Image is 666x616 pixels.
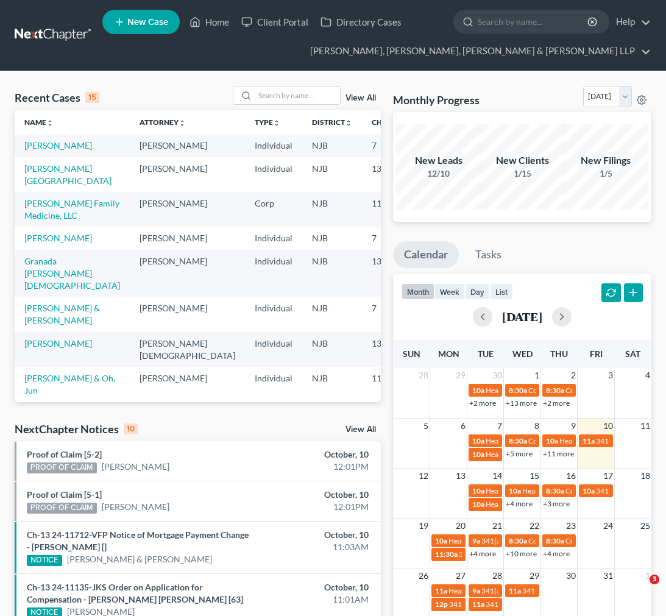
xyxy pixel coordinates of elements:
[27,555,62,566] div: NOTICE
[130,250,245,297] td: [PERSON_NAME]
[472,450,484,459] span: 10a
[546,386,564,395] span: 8:30a
[455,469,467,483] span: 13
[24,163,112,186] a: [PERSON_NAME][GEOGRAPHIC_DATA]
[302,134,362,157] td: NJB
[130,332,245,367] td: [PERSON_NAME][DEMOGRAPHIC_DATA]
[417,519,430,533] span: 19
[263,581,369,593] div: October, 10
[362,157,423,192] td: 13
[24,338,92,349] a: [PERSON_NAME]
[263,461,369,473] div: 12:01PM
[393,93,480,107] h3: Monthly Progress
[543,398,570,408] a: +2 more
[302,367,362,402] td: NJB
[27,462,97,473] div: PROOF OF CLAIM
[472,600,484,609] span: 11a
[543,499,570,508] a: +3 more
[455,519,467,533] span: 20
[127,18,168,27] span: New Case
[486,386,581,395] span: Hearing for [PERSON_NAME]
[102,501,169,513] a: [PERSON_NAME]
[610,11,651,33] a: Help
[24,198,119,221] a: [PERSON_NAME] Family Medicine, LLC
[362,332,423,367] td: 13
[459,419,467,433] span: 6
[506,398,537,408] a: +13 more
[245,332,302,367] td: Individual
[472,586,480,595] span: 9a
[543,449,574,458] a: +11 more
[27,529,249,552] a: Ch-13 24-11712-VFP Notice of Mortgage Payment Change - [PERSON_NAME] []
[528,469,540,483] span: 15
[245,134,302,157] td: Individual
[550,349,568,359] span: Thu
[255,118,280,127] a: Typeunfold_more
[491,368,503,383] span: 30
[130,227,245,250] td: [PERSON_NAME]
[464,241,512,268] a: Tasks
[449,600,567,609] span: 341(a) meeting for [PERSON_NAME]
[130,367,245,402] td: [PERSON_NAME]
[438,349,459,359] span: Mon
[512,349,533,359] span: Wed
[302,192,362,227] td: NJB
[583,486,595,495] span: 10a
[302,250,362,297] td: NJB
[533,368,540,383] span: 1
[27,489,102,500] a: Proof of Claim [5-1]
[472,500,484,509] span: 10a
[362,227,423,250] td: 7
[345,94,376,102] a: View All
[130,157,245,192] td: [PERSON_NAME]
[302,227,362,250] td: NJB
[583,436,595,445] span: 11a
[403,349,420,359] span: Sun
[546,536,564,545] span: 8:30a
[235,11,314,33] a: Client Portal
[417,568,430,583] span: 26
[24,233,92,243] a: [PERSON_NAME]
[590,349,603,359] span: Fri
[469,549,496,558] a: +4 more
[245,192,302,227] td: Corp
[312,118,352,127] a: Districtunfold_more
[533,419,540,433] span: 8
[263,448,369,461] div: October, 10
[245,367,302,402] td: Individual
[650,575,659,584] span: 3
[372,118,413,127] a: Chapterunfold_more
[607,368,614,383] span: 3
[273,119,280,127] i: unfold_more
[570,368,577,383] span: 2
[480,154,565,168] div: New Clients
[506,549,537,558] a: +10 more
[85,92,99,103] div: 15
[102,461,169,473] a: [PERSON_NAME]
[491,568,503,583] span: 28
[24,303,100,325] a: [PERSON_NAME] & [PERSON_NAME]
[422,419,430,433] span: 5
[396,154,481,168] div: New Leads
[263,501,369,513] div: 12:01PM
[393,241,459,268] a: Calendar
[522,586,640,595] span: 341(a) meeting for [PERSON_NAME]
[46,119,54,127] i: unfold_more
[546,436,558,445] span: 10a
[245,250,302,297] td: Individual
[130,134,245,157] td: [PERSON_NAME]
[602,469,614,483] span: 17
[24,140,92,150] a: [PERSON_NAME]
[130,402,245,437] td: [PERSON_NAME][DEMOGRAPHIC_DATA]
[302,402,362,437] td: NJB
[486,436,661,445] span: Hearing for Fulme Cruces [PERSON_NAME] De Zeballo
[502,310,542,323] h2: [DATE]
[528,568,540,583] span: 29
[140,118,186,127] a: Attorneyunfold_more
[546,486,564,495] span: 8:30a
[509,436,527,445] span: 8:30a
[486,486,581,495] span: Hearing for [PERSON_NAME]
[179,119,186,127] i: unfold_more
[506,449,533,458] a: +5 more
[490,283,513,300] button: list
